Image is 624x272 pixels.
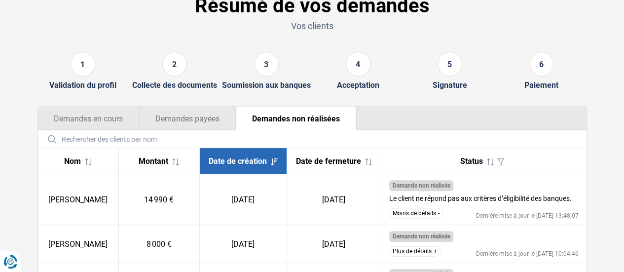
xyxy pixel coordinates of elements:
[236,107,357,130] button: Demandes non réalisées
[287,174,381,225] td: [DATE]
[162,52,187,77] div: 2
[199,174,287,225] td: [DATE]
[389,208,443,219] button: Moins de détails
[222,80,311,90] div: Soumission aux banques
[392,182,450,189] span: Demande non réalisée
[118,174,199,225] td: 14 990 €
[254,52,279,77] div: 3
[296,156,361,166] span: Date de fermeture
[38,107,139,130] button: Demandes en cours
[42,130,583,148] input: Rechercher des clients par nom
[529,52,554,77] div: 6
[118,225,199,263] td: 8 000 €
[337,80,379,90] div: Acceptation
[476,213,579,219] div: Dernière mise à jour le [DATE] 13:48:07
[389,246,440,257] button: Plus de détails
[346,52,370,77] div: 4
[287,225,381,263] td: [DATE]
[64,156,81,166] span: Nom
[433,80,467,90] div: Signature
[139,107,236,130] button: Demandes payées
[438,52,462,77] div: 5
[209,156,267,166] span: Date de création
[199,225,287,263] td: [DATE]
[389,195,572,202] div: Le client ne répond pas aux critères d’éligibilité des banques.
[38,225,119,263] td: [PERSON_NAME]
[460,156,483,166] span: Status
[71,52,95,77] div: 1
[132,80,217,90] div: Collecte des documents
[49,80,116,90] div: Validation du profil
[139,156,168,166] span: Montant
[37,20,587,32] p: Vos clients
[476,251,579,257] div: Dernière mise à jour le [DATE] 10:04:46
[524,80,558,90] div: Paiement
[392,233,450,240] span: Demande non réalisée
[38,174,119,225] td: [PERSON_NAME]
